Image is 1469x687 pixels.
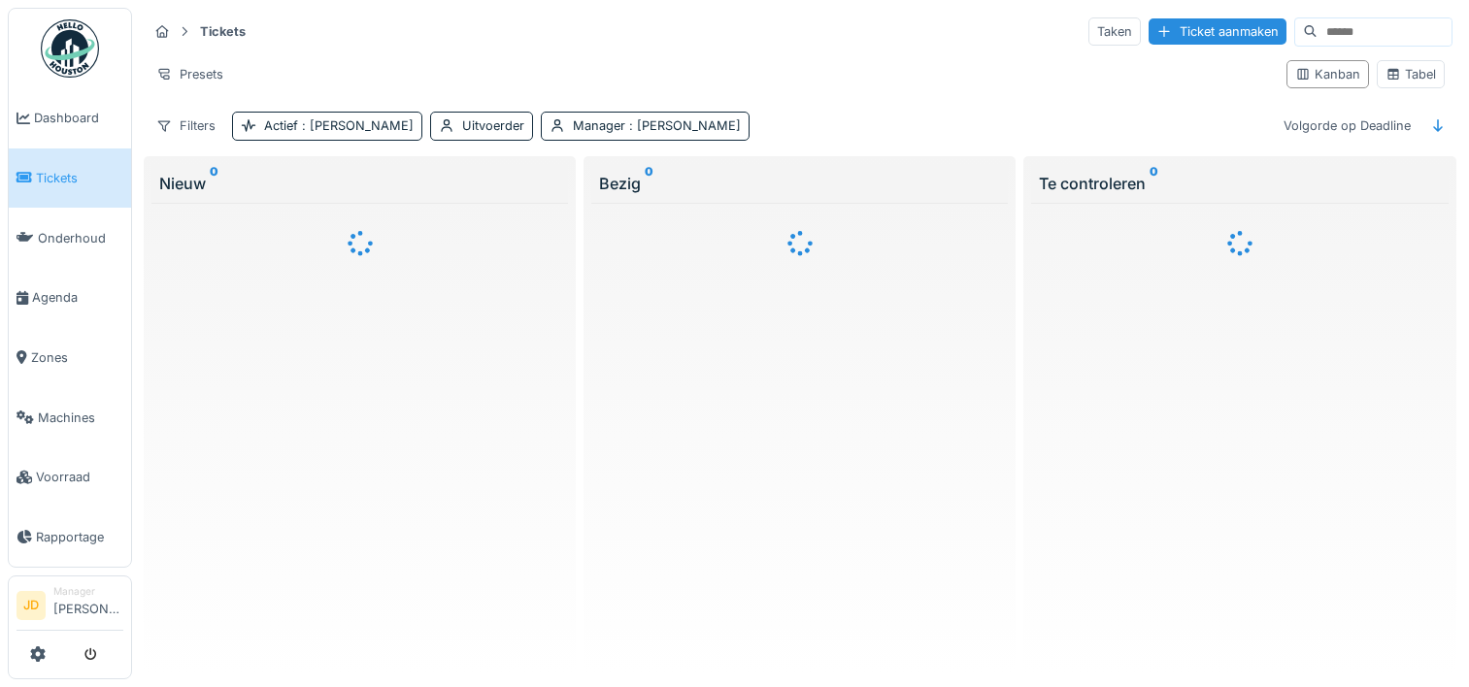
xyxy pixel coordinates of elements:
li: JD [17,591,46,620]
div: Manager [53,584,123,599]
a: Voorraad [9,447,131,507]
div: Filters [148,112,224,140]
a: JD Manager[PERSON_NAME] [17,584,123,631]
span: Zones [31,348,123,367]
div: Te controleren [1039,172,1440,195]
a: Rapportage [9,507,131,568]
div: Uitvoerder [462,116,524,135]
span: Tickets [36,169,123,187]
div: Manager [573,116,741,135]
div: Nieuw [159,172,560,195]
div: Ticket aanmaken [1149,18,1286,45]
span: Machines [38,409,123,427]
sup: 0 [645,172,653,195]
div: Volgorde op Deadline [1275,112,1419,140]
sup: 0 [210,172,218,195]
div: Taken [1088,17,1141,46]
div: Tabel [1386,65,1436,83]
li: [PERSON_NAME] [53,584,123,626]
a: Tickets [9,148,131,209]
div: Actief [264,116,414,135]
a: Zones [9,328,131,388]
a: Dashboard [9,88,131,148]
span: Dashboard [34,109,123,127]
div: Presets [148,60,232,88]
a: Agenda [9,268,131,328]
span: Rapportage [36,528,123,546]
img: Badge_color-CXgf-gQk.svg [41,19,99,78]
span: Voorraad [36,468,123,486]
div: Bezig [599,172,1000,195]
strong: Tickets [192,22,253,41]
span: : [PERSON_NAME] [625,118,741,133]
a: Machines [9,387,131,447]
span: : [PERSON_NAME] [298,118,414,133]
a: Onderhoud [9,208,131,268]
span: Onderhoud [38,229,123,247]
sup: 0 [1150,172,1158,195]
div: Kanban [1295,65,1360,83]
span: Agenda [32,288,123,307]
